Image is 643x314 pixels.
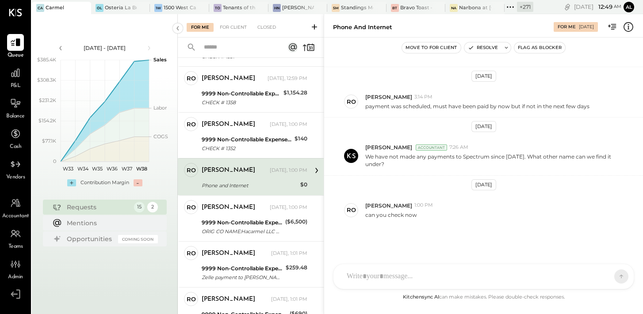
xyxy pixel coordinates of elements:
[0,225,31,251] a: Teams
[341,4,373,11] div: Standings Melrose
[471,121,496,132] div: [DATE]
[0,95,31,121] a: Balance
[295,134,307,143] div: $140
[332,4,340,12] div: SM
[80,179,129,186] div: Contribution Margin
[614,4,621,10] span: am
[449,144,468,151] span: 7:26 AM
[579,24,594,30] div: [DATE]
[8,273,23,281] span: Admin
[153,57,167,63] text: Sales
[6,113,25,121] span: Balance
[42,138,56,144] text: $77.1K
[105,4,137,11] div: Osteria La Buca- [PERSON_NAME][GEOGRAPHIC_DATA]
[202,135,292,144] div: 9999 Non-Controllable Expenses:Other Income and Expenses:To Be Classified
[107,166,118,172] text: W36
[464,42,501,53] button: Resolve
[223,4,255,11] div: Tenants of the Trees
[187,295,196,303] div: ro
[471,71,496,82] div: [DATE]
[62,166,73,172] text: W33
[202,249,255,258] div: [PERSON_NAME]
[164,4,196,11] div: 1500 West Capital LP
[253,23,280,32] div: Closed
[450,4,458,12] div: Na
[67,203,130,212] div: Requests
[92,166,103,172] text: W35
[514,42,565,53] button: Flag as Blocker
[0,34,31,60] a: Queue
[36,4,44,12] div: Ca
[202,273,283,282] div: Zelle payment to [PERSON_NAME] JPM99blqkejv
[202,218,283,227] div: 9999 Non-Controllable Expenses:Other Income and Expenses:To Be Classified
[202,120,255,129] div: [PERSON_NAME]
[282,4,314,11] div: [PERSON_NAME]'s Nashville
[202,74,255,83] div: [PERSON_NAME]
[134,202,145,212] div: 15
[0,195,31,220] a: Accountant
[414,94,432,101] span: 3:14 PM
[153,105,167,111] text: Labor
[283,88,307,97] div: $1,154.28
[187,120,196,129] div: ro
[8,52,24,60] span: Queue
[414,202,433,209] span: 1:00 PM
[286,263,307,272] div: $259.48
[365,211,417,219] p: can you check now
[77,166,88,172] text: W34
[46,4,64,11] div: Carmel
[365,144,412,151] span: [PERSON_NAME]
[122,166,132,172] text: W37
[400,4,432,11] div: Bravo Toast – [GEOGRAPHIC_DATA]
[187,23,214,32] div: For Me
[574,3,621,11] div: [DATE]
[202,166,255,175] div: [PERSON_NAME]
[153,133,168,140] text: COGS
[214,4,222,12] div: To
[517,2,533,12] div: + 271
[365,102,589,110] p: payment was scheduled, must have been paid by now but if not in the next few days
[67,235,114,243] div: Opportunities
[187,166,196,174] div: ro
[347,98,356,106] div: ro
[202,203,255,212] div: [PERSON_NAME]
[202,98,281,107] div: CHECK # 1358
[202,227,283,236] div: ORIG CO NAME:Hacarmel LLC ORIG ID:XXXXXX8768 DESC DATE: CO ENTRY DESCR:Payment SEC:CCD TRACE#:XXX...
[202,181,298,190] div: Phone and Internet
[67,44,142,52] div: [DATE] - [DATE]
[595,3,612,11] span: 12 : 49
[215,23,251,32] div: For Client
[624,2,634,12] button: Al
[202,264,283,273] div: 9999 Non-Controllable Expenses:Other Income and Expenses:To Be Classified
[136,166,147,172] text: W38
[271,296,307,303] div: [DATE], 1:01 PM
[0,256,31,281] a: Admin
[11,82,21,90] span: P&L
[416,144,447,151] div: Accountant
[187,203,196,212] div: ro
[402,42,461,53] button: Move to for client
[273,4,281,12] div: HN
[53,158,56,164] text: 0
[6,174,25,182] span: Vendors
[270,167,307,174] div: [DATE], 1:00 PM
[202,144,292,153] div: CHECK # 1352
[38,117,56,124] text: $154.2K
[134,179,142,186] div: -
[285,217,307,226] div: ($6,500)
[67,219,153,227] div: Mentions
[365,153,622,168] p: We have not made any payments to Spectrum since [DATE]. What other name can we find it under?
[270,204,307,211] div: [DATE], 1:00 PM
[271,250,307,257] div: [DATE], 1:01 PM
[333,23,392,31] div: Phone and Internet
[471,179,496,190] div: [DATE]
[202,89,281,98] div: 9999 Non-Controllable Expenses:Other Income and Expenses:To Be Classified
[187,249,196,257] div: ro
[154,4,162,12] div: 1W
[187,74,196,83] div: ro
[96,4,103,12] div: OL
[37,57,56,63] text: $385.4K
[2,212,29,220] span: Accountant
[391,4,399,12] div: BT
[563,2,572,11] div: copy link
